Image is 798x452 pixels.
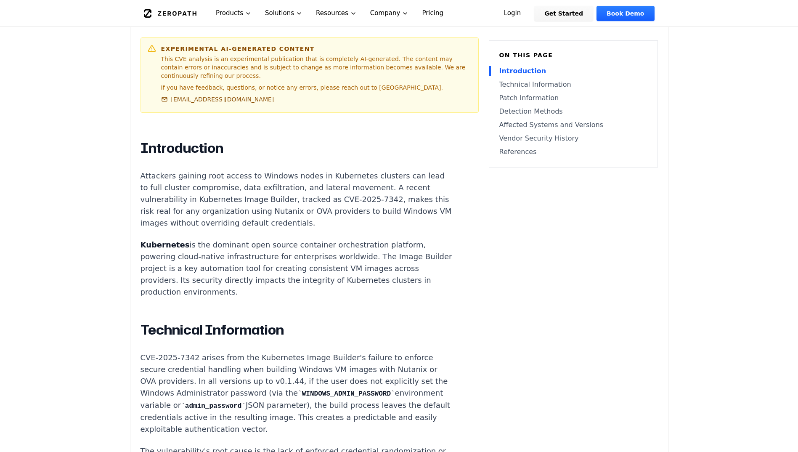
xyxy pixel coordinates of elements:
[161,55,472,80] p: This CVE analysis is an experimental publication that is completely AI-generated. The content may...
[298,390,395,398] code: WINDOWS_ADMIN_PASSWORD
[141,140,453,157] h2: Introduction
[141,352,453,435] p: CVE-2025-7342 arises from the Kubernetes Image Builder's failure to enforce secure credential han...
[141,170,453,229] p: Attackers gaining root access to Windows nodes in Kubernetes clusters can lead to full cluster co...
[499,106,647,117] a: Detection Methods
[141,239,453,298] p: is the dominant open source container orchestration platform, powering cloud-native infrastructur...
[181,402,246,410] code: admin_password
[534,6,593,21] a: Get Started
[499,147,647,157] a: References
[161,45,472,53] h6: Experimental AI-Generated Content
[141,240,190,249] strong: Kubernetes
[141,322,453,338] h2: Technical Information
[597,6,654,21] a: Book Demo
[499,80,647,90] a: Technical Information
[499,120,647,130] a: Affected Systems and Versions
[494,6,531,21] a: Login
[161,83,472,92] p: If you have feedback, questions, or notice any errors, please reach out to [GEOGRAPHIC_DATA].
[499,93,647,103] a: Patch Information
[499,66,647,76] a: Introduction
[161,95,274,104] a: [EMAIL_ADDRESS][DOMAIN_NAME]
[499,133,647,144] a: Vendor Security History
[499,51,647,59] h6: On this page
